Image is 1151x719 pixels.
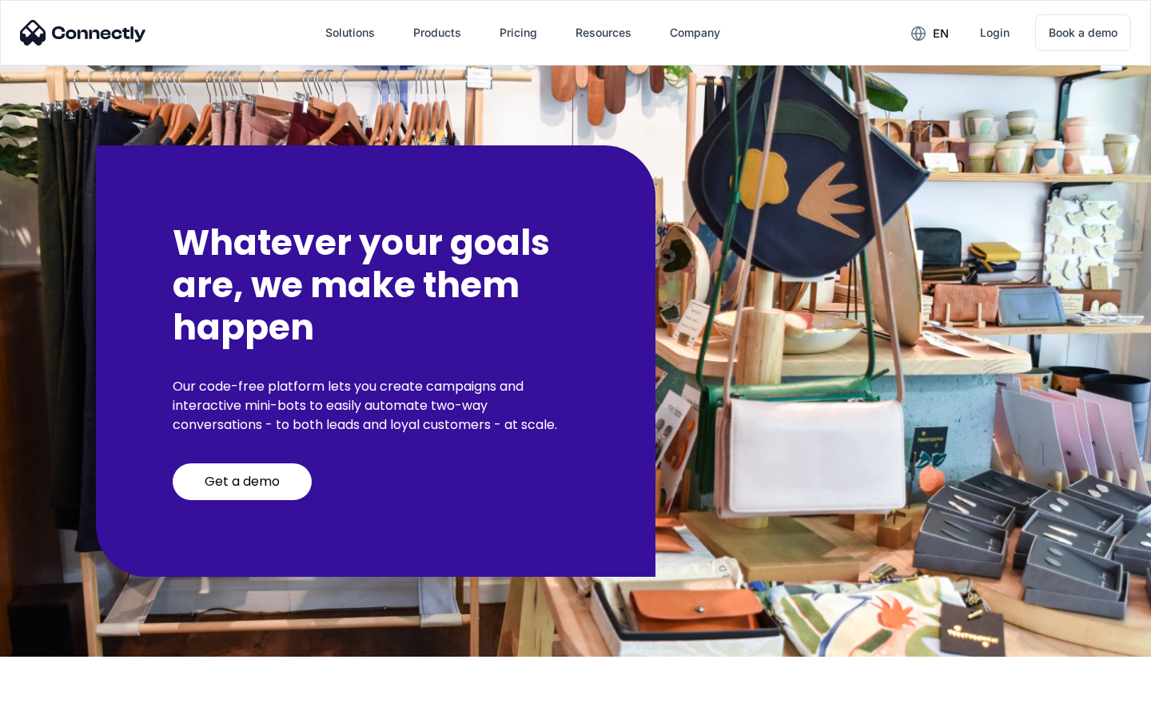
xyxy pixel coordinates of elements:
[500,22,537,44] div: Pricing
[32,691,96,713] ul: Language list
[967,14,1022,52] a: Login
[980,22,1010,44] div: Login
[487,14,550,52] a: Pricing
[933,22,949,45] div: en
[413,22,461,44] div: Products
[205,474,280,490] div: Get a demo
[670,22,720,44] div: Company
[575,22,631,44] div: Resources
[173,377,579,435] p: Our code-free platform lets you create campaigns and interactive mini-bots to easily automate two...
[173,463,312,500] a: Get a demo
[20,20,146,46] img: Connectly Logo
[1035,14,1131,51] a: Book a demo
[16,691,96,713] aside: Language selected: English
[173,222,579,348] h2: Whatever your goals are, we make them happen
[325,22,375,44] div: Solutions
